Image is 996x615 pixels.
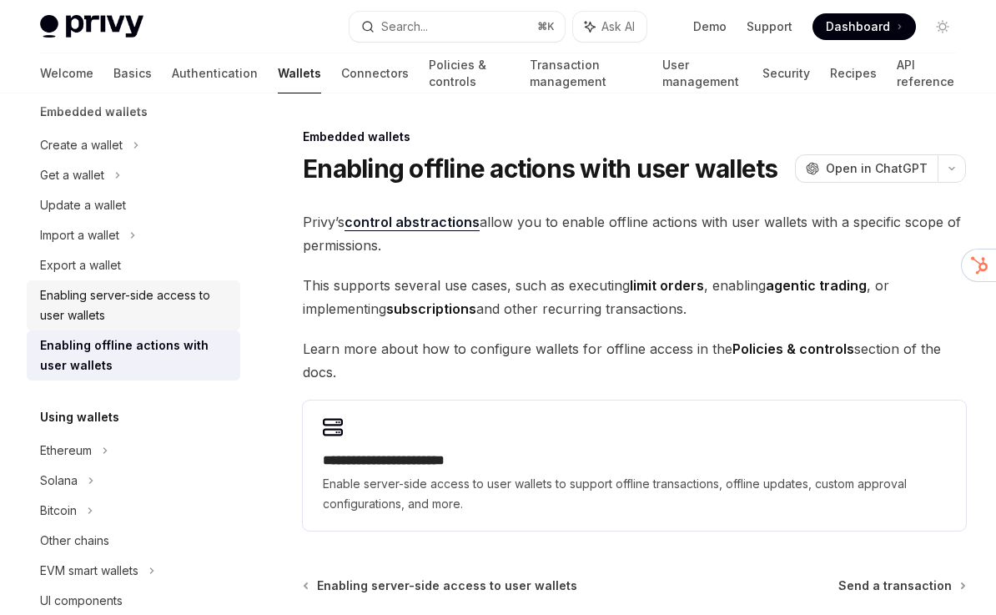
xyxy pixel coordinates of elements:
div: Get a wallet [40,165,104,185]
a: Connectors [341,53,409,93]
button: Ask AI [573,12,646,42]
a: Dashboard [812,13,916,40]
a: control abstractions [345,214,480,231]
span: Learn more about how to configure wallets for offline access in the section of the docs. [303,337,966,384]
strong: agentic trading [766,277,867,294]
a: Support [747,18,792,35]
a: Send a transaction [838,577,964,594]
strong: subscriptions [386,300,476,317]
div: Other chains [40,531,109,551]
div: Update a wallet [40,195,126,215]
div: Solana [40,471,78,491]
span: Privy’s allow you to enable offline actions with user wallets with a specific scope of permissions. [303,210,966,257]
button: Search...⌘K [350,12,564,42]
div: Bitcoin [40,501,77,521]
a: Export a wallet [27,250,240,280]
div: EVM smart wallets [40,561,138,581]
a: Transaction management [530,53,642,93]
a: Recipes [830,53,877,93]
button: Open in ChatGPT [795,154,938,183]
div: Import a wallet [40,225,119,245]
span: Send a transaction [838,577,952,594]
span: Open in ChatGPT [826,160,928,177]
div: Create a wallet [40,135,123,155]
a: Wallets [278,53,321,93]
a: User management [662,53,742,93]
a: Update a wallet [27,190,240,220]
div: Enabling server-side access to user wallets [40,285,230,325]
div: Search... [381,17,428,37]
a: Other chains [27,526,240,556]
a: Enabling server-side access to user wallets [304,577,577,594]
div: Embedded wallets [303,129,966,145]
span: Enable server-side access to user wallets to support offline transactions, offline updates, custo... [323,474,946,514]
a: Enabling server-side access to user wallets [27,280,240,330]
span: Ask AI [601,18,635,35]
a: Demo [693,18,727,35]
h1: Enabling offline actions with user wallets [303,154,778,184]
strong: limit orders [630,277,704,294]
button: Toggle dark mode [929,13,956,40]
div: UI components [40,591,123,611]
div: Ethereum [40,441,92,461]
a: Policies & controls [429,53,510,93]
a: Enabling offline actions with user wallets [27,330,240,381]
div: Export a wallet [40,255,121,275]
span: ⌘ K [537,20,555,33]
a: Security [762,53,810,93]
span: Enabling server-side access to user wallets [317,577,577,594]
a: Authentication [172,53,258,93]
a: **** **** **** **** ****Enable server-side access to user wallets to support offline transactions... [303,401,966,531]
a: Basics [113,53,152,93]
img: light logo [40,15,143,38]
a: API reference [897,53,956,93]
div: Enabling offline actions with user wallets [40,335,230,376]
span: Dashboard [826,18,890,35]
strong: Policies & controls [732,340,854,357]
a: Welcome [40,53,93,93]
span: This supports several use cases, such as executing , enabling , or implementing and other recurri... [303,274,966,320]
h5: Using wallets [40,407,119,427]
